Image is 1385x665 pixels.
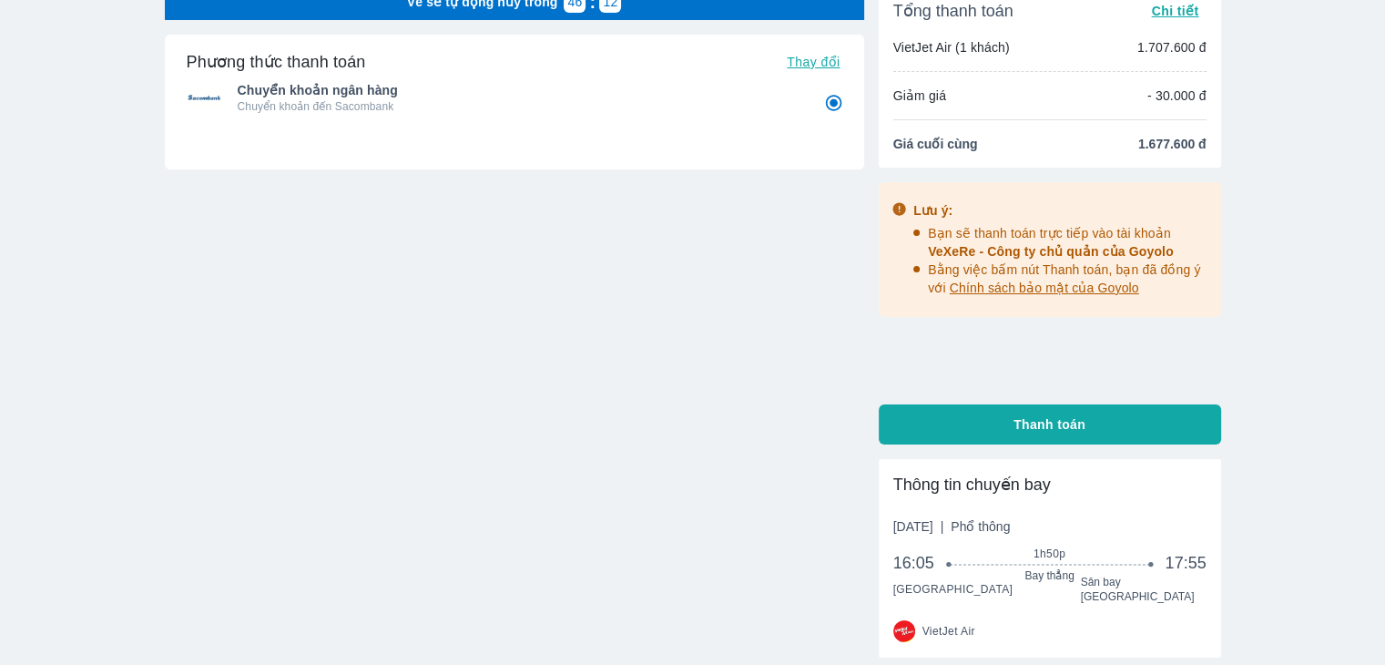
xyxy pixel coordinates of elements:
span: 1h50p [949,547,1150,561]
div: Chuyển khoản ngân hàngChuyển khoản ngân hàngChuyển khoản đến Sacombank [187,76,842,119]
span: Thanh toán [1013,415,1085,434]
button: Thanh toán [879,404,1221,445]
span: Chi tiết [1151,4,1198,18]
h6: Phương thức thanh toán [187,51,366,73]
p: Bằng việc bấm nút Thanh toán, bạn đã đồng ý với [928,261,1208,297]
span: VeXeRe - Công ty chủ quản của Goyolo [928,244,1174,259]
span: Bay thẳng [949,568,1150,583]
span: 16:05 [893,552,950,574]
span: | [941,519,944,534]
span: Thay đổi [787,55,840,69]
p: VietJet Air (1 khách) [893,38,1010,56]
div: Thông tin chuyến bay [893,474,1207,496]
span: Chính sách bảo mật của Goyolo [950,281,1139,295]
img: Chuyển khoản ngân hàng [187,87,223,108]
span: [DATE] [893,517,1011,536]
span: Giá cuối cùng [893,135,978,153]
p: Giảm giá [893,87,946,105]
span: VietJet Air [922,624,975,639]
span: 1.677.600 đ [1138,135,1207,153]
button: Thay đổi [779,49,847,75]
span: Chuyển khoản ngân hàng [238,81,799,99]
span: Phổ thông [951,519,1010,534]
div: Lưu ý: [913,201,1208,220]
span: Bạn sẽ thanh toán trực tiếp vào tài khoản [928,226,1174,259]
p: - 30.000 đ [1147,87,1207,105]
p: 1.707.600 đ [1137,38,1207,56]
p: Chuyển khoản đến Sacombank [238,99,799,114]
span: 17:55 [1165,552,1206,574]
